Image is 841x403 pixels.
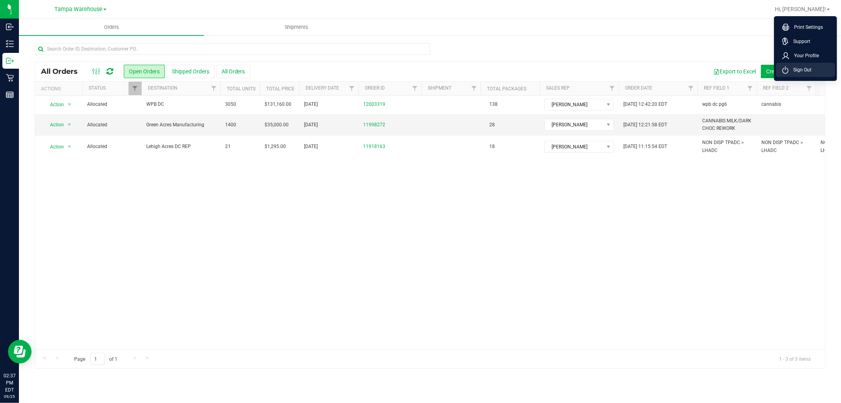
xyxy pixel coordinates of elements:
[623,121,667,129] span: [DATE] 12:21:58 EDT
[148,85,177,91] a: Destination
[485,119,499,131] span: 28
[803,82,816,95] a: Filter
[408,82,421,95] a: Filter
[789,52,819,60] span: Your Profile
[546,85,570,91] a: Sales Rep
[65,119,75,130] span: select
[207,82,220,95] a: Filter
[468,82,481,95] a: Filter
[65,99,75,110] span: select
[227,86,255,92] a: Total Units
[35,43,430,55] input: Search Order ID, Destination, Customer PO...
[265,121,289,129] span: $35,000.00
[225,101,236,108] span: 3050
[90,353,104,365] input: 1
[363,121,385,129] a: 11998272
[766,68,808,75] span: Create new order
[124,65,165,78] button: Open Orders
[761,101,781,108] span: cannabis
[19,19,204,36] a: Orders
[6,40,14,48] inline-svg: Inventory
[545,99,604,110] span: [PERSON_NAME]
[545,141,604,152] span: [PERSON_NAME]
[274,24,319,31] span: Shipments
[6,23,14,31] inline-svg: Inbound
[775,6,826,12] span: Hi, [PERSON_NAME]!
[93,24,130,31] span: Orders
[789,37,810,45] span: Support
[606,82,619,95] a: Filter
[487,86,526,92] a: Total Packages
[773,353,817,365] span: 1 - 3 of 3 items
[623,101,667,108] span: [DATE] 12:42:20 EDT
[41,86,79,92] div: Actions
[225,143,231,150] span: 21
[744,82,757,95] a: Filter
[8,340,32,364] iframe: Resource center
[266,86,295,92] a: Total Price
[761,139,811,154] span: NON DISP TPADC > LHADC
[4,394,15,399] p: 09/25
[87,121,137,129] span: Allocated
[67,353,124,365] span: Page of 1
[789,23,823,31] span: Print Settings
[129,82,142,95] a: Filter
[684,82,697,95] a: Filter
[708,65,761,78] button: Export to Excel
[204,19,389,36] a: Shipments
[41,67,86,76] span: All Orders
[216,65,250,78] button: All Orders
[89,85,106,91] a: Status
[304,101,318,108] span: [DATE]
[704,85,729,91] a: Ref Field 1
[363,143,385,150] a: 11918163
[146,121,216,129] span: Green Acres Manufacturing
[776,63,835,77] li: Sign Out
[428,85,451,91] a: Shipment
[265,101,291,108] span: $131,160.00
[702,101,727,108] span: wpb dc pg6
[146,143,216,150] span: Lehigh Acres DC REP
[6,57,14,65] inline-svg: Outbound
[763,85,789,91] a: Ref Field 2
[625,85,652,91] a: Order Date
[43,119,64,130] span: Action
[702,139,752,154] span: NON DISP TPADC > LHADC
[485,141,499,152] span: 18
[345,82,358,95] a: Filter
[545,119,604,130] span: [PERSON_NAME]
[6,74,14,82] inline-svg: Retail
[363,101,385,108] a: 12003319
[167,65,214,78] button: Shipped Orders
[87,143,137,150] span: Allocated
[623,143,667,150] span: [DATE] 11:15:54 EDT
[43,141,64,152] span: Action
[6,91,14,99] inline-svg: Reports
[365,85,385,91] a: Order ID
[87,101,137,108] span: Allocated
[702,117,752,132] span: CANNABIS MILK/DARK CHOC REWORK
[485,99,502,110] span: 138
[782,37,832,45] a: Support
[304,143,318,150] span: [DATE]
[54,6,103,13] span: Tampa Warehouse
[65,141,75,152] span: select
[789,66,811,74] span: Sign Out
[4,372,15,394] p: 02:37 PM EDT
[761,65,813,78] button: Create new order
[304,121,318,129] span: [DATE]
[306,85,339,91] a: Delivery Date
[265,143,286,150] span: $1,295.00
[146,101,216,108] span: WPB DC
[43,99,64,110] span: Action
[225,121,236,129] span: 1400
